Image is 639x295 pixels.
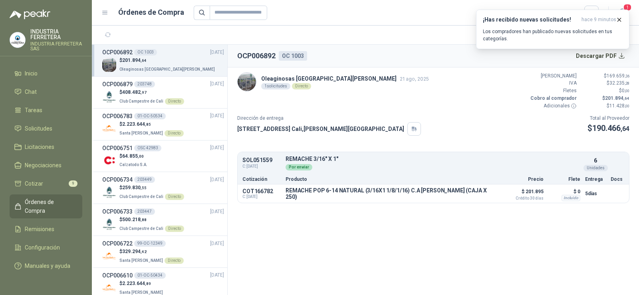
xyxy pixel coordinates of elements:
span: Solicitudes [25,124,52,133]
span: 2.223.644 [122,121,151,127]
div: Directo [292,83,311,89]
span: [DATE] [210,144,224,152]
span: 201.894 [122,57,147,63]
span: [DATE] [210,176,224,184]
div: OC 1003 [134,49,157,55]
img: Company Logo [102,58,116,72]
span: Club Campestre de Cali [119,226,163,231]
a: OCP00672299-OC-12349[DATE] Company Logo$329.294,42Santa [PERSON_NAME]Directo [102,239,224,264]
div: Directo [165,130,184,137]
h3: OCP006751 [102,144,133,152]
img: Logo peakr [10,10,50,19]
span: ,85 [145,122,151,127]
span: Calzatodo S.A. [119,162,147,167]
span: Club Campestre de Cali [119,99,163,103]
span: ,36 [625,74,629,78]
a: OCP006892OC 1003[DATE] Company Logo$201.894,64Oleaginosas [GEOGRAPHIC_DATA][PERSON_NAME] [102,48,224,73]
span: 2.223.644 [122,281,151,286]
p: $ [119,216,184,224]
span: [DATE] [210,112,224,120]
a: Remisiones [10,222,82,237]
h2: OCP006892 [237,50,276,61]
p: Fletes [529,87,577,95]
div: Directo [165,257,184,264]
p: Flete [548,177,580,182]
p: REMACHE POP 6-14 NATURAL (3/16X1 1/8/1/16) C.A [PERSON_NAME] (CAJA X 250) [286,187,499,200]
span: Santa [PERSON_NAME] [119,258,163,263]
div: Por enviar [286,164,312,170]
p: $ [119,57,216,64]
h3: OCP006879 [102,80,133,89]
a: Negociaciones [10,158,82,173]
a: Configuración [10,240,82,255]
img: Company Logo [10,32,25,48]
span: Negociaciones [25,161,62,170]
span: [DATE] [210,240,224,247]
span: ,00 [625,89,629,93]
span: Inicio [25,69,38,78]
span: 500.218 [122,217,147,222]
p: $ [581,79,629,87]
span: Santa [PERSON_NAME] [119,290,163,295]
span: 0 [622,88,629,93]
p: SOL051559 [242,157,281,163]
span: Oleaginosas [GEOGRAPHIC_DATA][PERSON_NAME] [119,67,215,71]
span: 32.235 [609,80,629,86]
h3: OCP006734 [102,175,133,184]
span: 259.830 [122,185,147,190]
p: Total al Proveedor [587,115,629,122]
div: 203447 [134,208,155,215]
p: 6 [594,156,597,165]
div: 01-OC-50434 [134,272,166,279]
p: Cotización [242,177,281,182]
div: OC 1003 [279,51,307,61]
p: Producto [286,177,499,182]
div: 203748 [134,81,155,87]
span: [DATE] [210,271,224,279]
p: [STREET_ADDRESS] Cali , [PERSON_NAME][GEOGRAPHIC_DATA] [237,125,404,133]
span: ,64 [141,58,147,63]
span: 190.466 [592,123,629,133]
a: Chat [10,84,82,99]
div: Incluido [562,195,580,201]
span: ,64 [623,96,629,101]
a: OCP006879203748[DATE] Company Logo$408.482,97Club Campestre de CaliDirecto [102,80,224,105]
p: Precio [504,177,544,182]
span: Crédito 30 días [504,196,544,200]
a: Inicio [10,66,82,81]
a: OCP006733203447[DATE] Company Logo$500.218,88Club Campestre de CaliDirecto [102,207,224,232]
img: Company Logo [102,90,116,104]
span: ,28 [625,81,629,85]
a: Cotizar9 [10,176,82,191]
p: $ [581,72,629,80]
p: REMACHE 3/16" X 1" [286,156,580,162]
span: C: [DATE] [242,194,281,199]
span: [DATE] [210,208,224,216]
span: Licitaciones [25,143,54,151]
span: 9 [69,180,77,187]
img: Company Logo [102,122,116,136]
div: 99-OC-12349 [134,240,166,247]
p: Cobro al comprador [529,95,577,102]
span: 201.894 [605,95,629,101]
span: 21 ago, 2025 [400,76,429,82]
span: Manuales y ayuda [25,261,70,270]
p: IVA [529,79,577,87]
h3: OCP006892 [102,48,133,57]
p: COT166782 [242,188,281,194]
a: Licitaciones [10,139,82,154]
button: ¡Has recibido nuevas solicitudes!hace 9 minutos Los compradores han publicado nuevas solicitudes ... [476,10,629,49]
span: [DATE] [210,49,224,56]
p: Los compradores han publicado nuevas solicitudes en tus categorías. [483,28,623,42]
span: ,00 [138,154,144,158]
span: C: [DATE] [242,163,281,170]
span: Órdenes de Compra [25,198,75,215]
span: 11.428 [609,103,629,109]
h3: OCP006783 [102,112,133,121]
span: ,00 [625,104,629,108]
div: OSC 42983 [134,145,161,151]
h3: OCP006610 [102,271,133,280]
div: 1 solicitudes [261,83,290,89]
p: $ 0 [548,187,580,196]
span: Tareas [25,106,42,115]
